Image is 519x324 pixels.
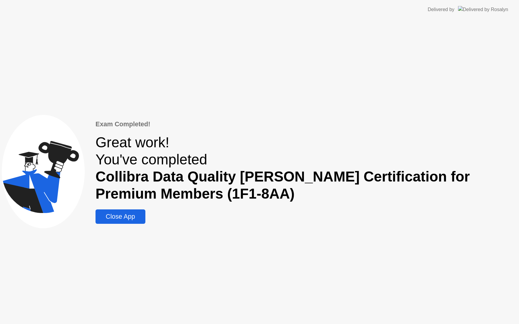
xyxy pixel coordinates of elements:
[96,119,517,129] div: Exam Completed!
[96,209,145,224] button: Close App
[428,6,454,13] div: Delivered by
[96,169,470,202] b: Collibra Data Quality [PERSON_NAME] Certification for Premium Members (1F1-8AA)
[96,134,517,202] div: Great work! You've completed
[458,6,508,13] img: Delivered by Rosalyn
[97,213,143,220] div: Close App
